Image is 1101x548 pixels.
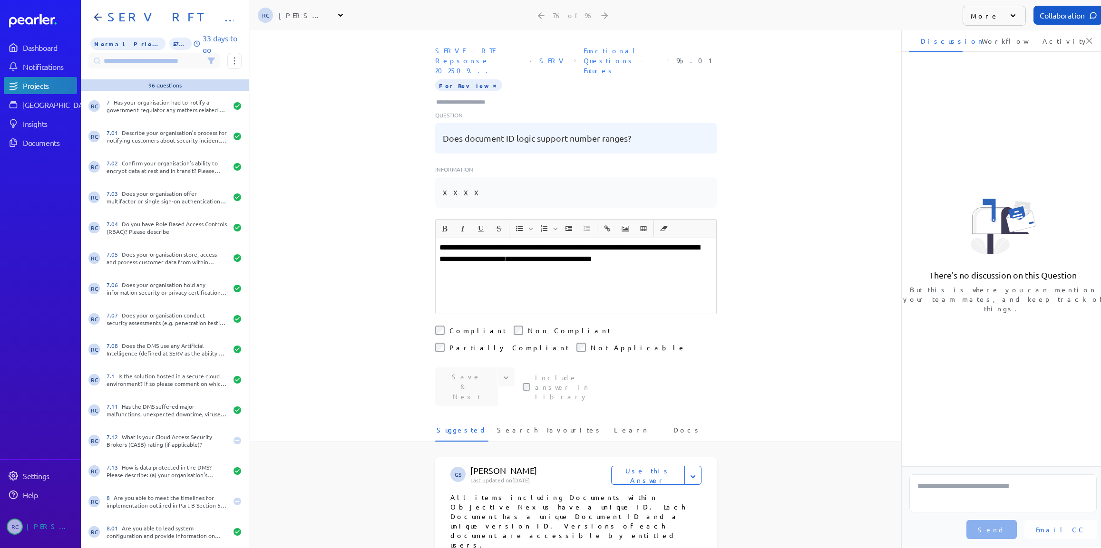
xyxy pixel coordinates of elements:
a: Dashboard [4,39,77,56]
a: Help [4,486,77,503]
span: Insert table [635,221,652,237]
div: Documents [23,138,76,147]
span: Robert Craig [88,283,100,294]
span: Suggested [437,425,487,441]
li: Discussion [909,29,963,52]
span: Insert link [599,221,616,237]
label: Non Compliant [528,326,611,335]
span: Robert Craig [88,404,100,416]
div: Notifications [23,62,76,71]
p: There's no discussion on this Question [929,269,1077,281]
span: Robert Craig [88,100,100,112]
span: Robert Craig [88,161,100,173]
div: Does your organisation conduct security assessments (e.g. penetration testing and, if so, how fre... [107,311,227,327]
p: Question [435,111,717,119]
span: Robert Craig [88,374,100,385]
button: Use this Answer [611,466,685,485]
span: Insert Image [617,221,634,237]
button: Expand [684,466,702,485]
span: Robert Craig [88,344,100,355]
span: Robert Craig [7,519,23,535]
button: Insert Ordered List [536,221,552,237]
label: Partially Compliant [449,343,569,352]
span: 7.05 [107,250,122,258]
span: Reference Number: 9b.01 [672,52,720,69]
span: 8 [107,494,114,501]
input: This checkbox controls whether your answer will be included in the Answer Library for future use [523,383,530,391]
span: Email CC [1036,525,1085,534]
span: Italic [454,221,471,237]
span: 7.08 [107,342,122,349]
h1: SERV RFT Response [104,10,234,25]
div: Does your organisation hold any information security or privacy certifications (e.g. ISO27001, SO... [107,281,227,296]
a: Projects [4,77,77,94]
button: Increase Indent [561,221,577,237]
span: Insert Unordered List [511,221,535,237]
p: Information [435,165,717,173]
div: Insights [23,119,76,128]
button: Email CC [1024,520,1097,539]
button: Tag at index 0 with value For Review focussed. Press backspace to remove [491,80,498,90]
span: Favourites [547,425,603,441]
div: Dashboard [23,43,76,52]
div: Does the DMS use any Artificial Intelligence (defined at SERV as the ability of machines to perfo... [107,342,227,357]
button: Insert Unordered List [511,221,527,237]
span: 57% of Questions Completed [169,38,192,50]
span: Strike through [490,221,507,237]
div: Are you able to lead system configuration and provide information on best practice based on infor... [107,524,227,539]
a: Documents [4,134,77,151]
span: Robert Craig [88,131,100,142]
a: RC[PERSON_NAME] [4,515,77,538]
span: Sheet: SERV [536,52,570,69]
div: What is your Cloud Access Security Brokers (CASB) rating (if applicable)? [107,433,227,448]
div: Do you have Role Based Access Controls (RBAC)? Please describe [107,220,227,235]
span: Insert Ordered List [536,221,559,237]
div: Describe your organisation’s process for notifying customers about security incidents, bugs or vu... [107,129,227,144]
label: Not Applicable [591,343,686,352]
span: Document: SERVE - RTF Repsonse 202509.xlsx [431,42,526,79]
span: 7.01 [107,129,122,136]
span: Bold [436,221,453,237]
span: Robert Craig [88,252,100,264]
span: 7.12 [107,433,122,441]
div: Help [23,490,76,500]
span: Increase Indent [560,221,577,237]
span: 7.04 [107,220,122,228]
span: 7.11 [107,403,122,410]
span: Robert Craig [88,435,100,446]
span: Robert Craig [88,496,100,507]
p: More [971,11,999,20]
button: Underline [473,221,489,237]
span: Docs [673,425,702,441]
span: Priority [90,38,166,50]
div: [PERSON_NAME] [27,519,74,535]
span: Robert Craig [258,8,273,23]
div: Confirm your organisation’s ability to encrypt data at rest and in transit? Please describe the m... [107,159,227,174]
div: How is data protected in the DMS? Please describe: (a) your organisation’s procedures for protect... [107,463,227,479]
span: 7.02 [107,159,122,167]
a: Settings [4,467,77,484]
div: Is the solution hosted in a secure cloud environment? If so please comment on which one. [107,372,227,387]
p: [PERSON_NAME] [470,465,611,476]
label: This checkbox controls whether your answer will be included in the Answer Library for future use [535,373,616,401]
span: Robert Craig [88,526,100,538]
p: Last updated on [DATE] [470,476,611,484]
span: Gary Somerville [450,467,466,482]
div: Does your organisation store, access and process customer data from within [GEOGRAPHIC_DATA] only? [107,250,227,266]
span: Decrease Indent [578,221,595,237]
div: 96 questions [148,81,182,89]
div: 76 of 96 [553,11,594,19]
pre: Does document ID logic support number ranges? [443,131,631,146]
div: Has the DMS suffered major malfunctions, unexpected downtime, viruses/ bugs or major errors in th... [107,403,227,418]
li: Workflow [970,29,1023,52]
span: 7.06 [107,281,122,288]
div: [GEOGRAPHIC_DATA] [23,100,94,109]
div: [PERSON_NAME] [279,10,326,20]
button: Strike through [491,221,507,237]
span: Learn [614,425,649,441]
span: 7.03 [107,190,122,197]
a: Insights [4,115,77,132]
a: Dashboard [9,14,77,28]
span: Send [978,525,1005,534]
input: Type here to add tags [435,97,494,107]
